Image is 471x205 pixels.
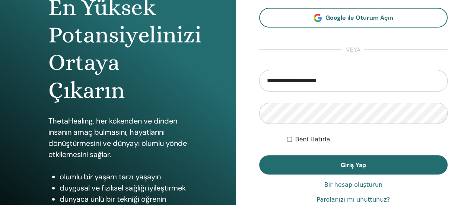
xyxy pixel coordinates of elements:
[295,136,330,143] font: Beni Hatırla
[325,14,393,22] font: Google ile Oturum Açın
[287,135,448,144] div: Beni süresiz olarak veya manuel olarak çıkış yapana kadar kimlik doğrulamalı tut
[259,155,448,174] button: Giriş Yap
[60,172,160,182] font: olumlu bir yaşam tarzı yaşayın
[324,180,382,189] a: Bir hesap oluşturun
[324,181,382,188] font: Bir hesap oluşturun
[259,8,448,28] a: Google ile Oturum Açın
[48,116,187,159] font: ThetaHealing, her kökenden ve dinden insanın amaç bulmasını, hayatlarını dönüştürmesini ve dünyay...
[60,183,185,193] font: duygusal ve fiziksel sağlığı iyileştirmek
[316,195,390,204] a: Parolanızı mı unuttunuz?
[60,194,166,204] font: dünyaca ünlü bir tekniği öğrenin
[341,161,366,169] font: Giriş Yap
[346,46,360,54] font: veya
[316,196,390,203] font: Parolanızı mı unuttunuz?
